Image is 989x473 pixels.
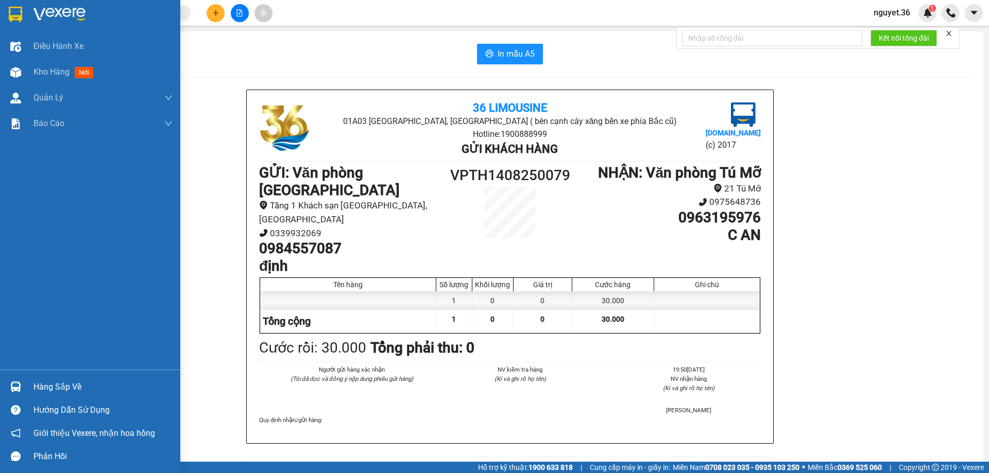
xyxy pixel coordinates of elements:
[682,30,862,46] input: Nhập số tổng đài
[33,91,63,104] span: Quản Lý
[475,281,510,289] div: Khối lượng
[932,464,939,471] span: copyright
[259,102,311,154] img: logo.jpg
[890,462,891,473] span: |
[602,315,624,323] span: 30.000
[33,379,173,395] div: Hàng sắp về
[879,32,929,44] span: Kết nối tổng đài
[10,118,21,129] img: solution-icon
[447,164,573,187] h1: VPTH1408250079
[865,6,918,19] span: nguyet.36
[494,375,546,382] i: (Kí và ghi rõ họ tên)
[10,41,21,52] img: warehouse-icon
[573,226,761,244] h1: C AN
[673,462,799,473] span: Miền Nam
[260,9,267,16] span: aim
[808,462,882,473] span: Miền Bắc
[164,94,173,102] span: down
[259,240,447,257] h1: 0984557087
[657,281,757,289] div: Ghi chú
[263,315,311,327] span: Tổng cộng
[10,381,21,392] img: warehouse-icon
[263,281,433,289] div: Tên hàng
[33,40,83,52] span: Điều hành xe
[598,164,761,181] b: NHẬN : Văn phòng Tú Mỡ
[581,462,582,473] span: |
[11,405,21,415] span: question-circle
[259,337,366,359] div: Cước rồi : 30.000
[706,138,761,151] li: (c) 2017
[706,129,761,137] b: [DOMAIN_NAME]
[528,463,573,471] strong: 1900 633 818
[370,339,474,356] b: Tổng phải thu: 0
[259,201,268,209] span: environment
[802,465,805,469] span: ⚪️
[923,8,932,17] img: icon-new-feature
[33,402,173,418] div: Hướng dẫn sử dụng
[75,67,93,78] span: mới
[33,117,64,130] span: Báo cáo
[575,281,651,289] div: Cước hàng
[946,8,956,17] img: phone-icon
[436,291,472,310] div: 1
[838,463,882,471] strong: 0369 525 060
[965,4,983,22] button: caret-down
[291,375,413,382] i: (Tôi đã đọc và đồng ý nộp dung phiếu gửi hàng)
[573,209,761,226] h1: 0963195976
[516,281,569,289] div: Giá trị
[478,462,573,473] span: Hỗ trợ kỹ thuật:
[473,101,547,114] b: 36 Limousine
[259,229,268,237] span: phone
[10,93,21,103] img: warehouse-icon
[617,374,761,383] li: NV nhận hàng
[254,4,272,22] button: aim
[439,281,469,289] div: Số lượng
[164,119,173,128] span: down
[452,315,456,323] span: 1
[33,427,155,440] span: Giới thiệu Vexere, nhận hoa hồng
[207,4,225,22] button: plus
[9,7,22,22] img: logo-vxr
[705,463,799,471] strong: 0708 023 035 - 0935 103 250
[871,30,937,46] button: Kết nối tổng đài
[259,199,447,226] li: Tầng 1 Khách sạn [GEOGRAPHIC_DATA], [GEOGRAPHIC_DATA]
[617,365,761,374] li: 19:50[DATE]
[231,4,249,22] button: file-add
[698,198,707,206] span: phone
[540,315,544,323] span: 0
[259,164,400,199] b: GỬI : Văn phòng [GEOGRAPHIC_DATA]
[33,449,173,464] div: Phản hồi
[572,291,654,310] div: 30.000
[573,182,761,196] li: 21 Tú Mỡ
[663,384,714,392] i: (Kí và ghi rõ họ tên)
[472,291,514,310] div: 0
[462,143,558,155] b: Gửi khách hàng
[259,415,761,425] div: Quy định nhận/gửi hàng :
[259,226,447,240] li: 0339932069
[498,47,535,60] span: In mẫu A5
[33,67,70,77] span: Kho hàng
[10,67,21,78] img: warehouse-icon
[212,9,219,16] span: plus
[617,406,761,415] li: [PERSON_NAME]
[514,291,572,310] div: 0
[477,44,543,64] button: printerIn mẫu A5
[930,5,934,12] span: 1
[343,128,677,141] li: Hotline: 1900888999
[490,315,494,323] span: 0
[929,5,936,12] sup: 1
[573,195,761,209] li: 0975648736
[236,9,243,16] span: file-add
[945,30,952,37] span: close
[485,49,493,59] span: printer
[590,462,670,473] span: Cung cấp máy in - giấy in:
[969,8,979,17] span: caret-down
[448,365,592,374] li: NV kiểm tra hàng
[11,451,21,461] span: message
[713,184,722,192] span: environment
[11,428,21,438] span: notification
[343,115,677,128] li: 01A03 [GEOGRAPHIC_DATA], [GEOGRAPHIC_DATA] ( bên cạnh cây xăng bến xe phía Bắc cũ)
[731,102,756,127] img: logo.jpg
[280,365,423,374] li: Người gửi hàng xác nhận
[259,257,447,275] h1: định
